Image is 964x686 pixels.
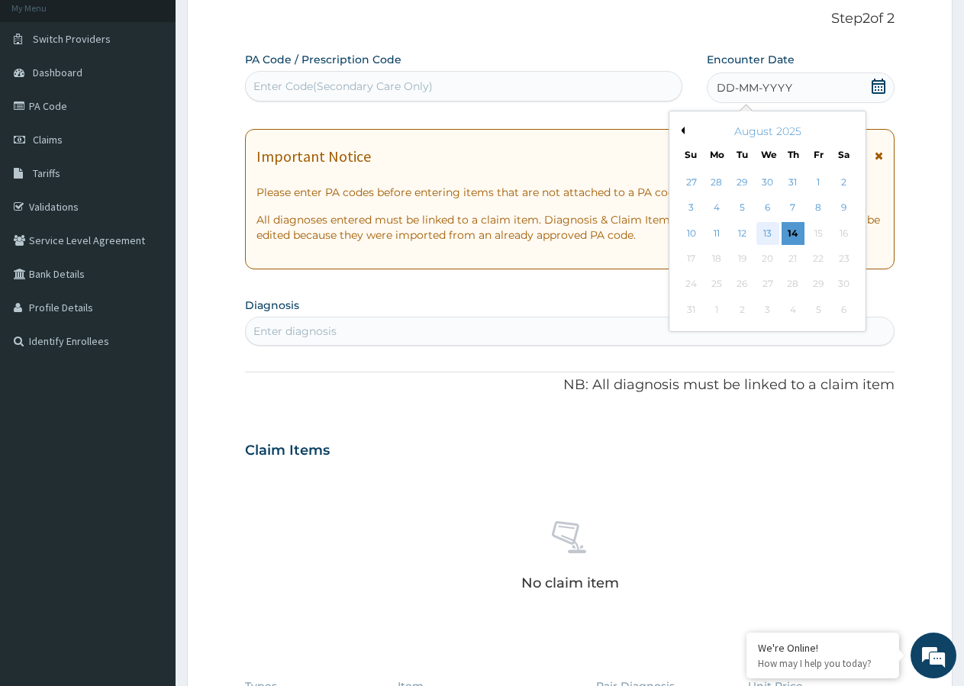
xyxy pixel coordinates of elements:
[833,273,856,296] div: Not available Saturday, August 30th, 2025
[782,273,804,296] div: Not available Thursday, August 28th, 2025
[787,148,800,161] div: Th
[89,192,211,346] span: We're online!
[8,417,291,470] textarea: Type your message and hit 'Enter'
[705,273,728,296] div: Not available Monday, August 25th, 2025
[680,273,703,296] div: Not available Sunday, August 24th, 2025
[680,247,703,270] div: Not available Sunday, August 17th, 2025
[245,11,895,27] p: Step 2 of 2
[782,171,804,194] div: Choose Thursday, July 31st, 2025
[680,298,703,321] div: Not available Sunday, August 31st, 2025
[782,197,804,220] div: Choose Thursday, August 7th, 2025
[758,641,888,655] div: We're Online!
[705,197,728,220] div: Choose Monday, August 4th, 2025
[717,80,792,95] span: DD-MM-YYYY
[710,148,723,161] div: Mo
[250,8,287,44] div: Minimize live chat window
[705,298,728,321] div: Not available Monday, September 1st, 2025
[705,171,728,194] div: Choose Monday, July 28th, 2025
[705,222,728,245] div: Choose Monday, August 11th, 2025
[807,273,830,296] div: Not available Friday, August 29th, 2025
[731,273,754,296] div: Not available Tuesday, August 26th, 2025
[833,222,856,245] div: Not available Saturday, August 16th, 2025
[758,657,888,670] p: How may I help you today?
[731,171,754,194] div: Choose Tuesday, July 29th, 2025
[33,32,111,46] span: Switch Providers
[245,375,895,395] p: NB: All diagnosis must be linked to a claim item
[253,324,337,339] div: Enter diagnosis
[679,170,856,323] div: month 2025-08
[756,171,779,194] div: Choose Wednesday, July 30th, 2025
[807,171,830,194] div: Choose Friday, August 1st, 2025
[253,79,433,94] div: Enter Code(Secondary Care Only)
[245,298,299,313] label: Diagnosis
[33,133,63,147] span: Claims
[680,197,703,220] div: Choose Sunday, August 3rd, 2025
[677,127,685,134] button: Previous Month
[807,247,830,270] div: Not available Friday, August 22nd, 2025
[245,52,401,67] label: PA Code / Prescription Code
[833,298,856,321] div: Not available Saturday, September 6th, 2025
[245,443,330,459] h3: Claim Items
[833,197,856,220] div: Choose Saturday, August 9th, 2025
[756,247,779,270] div: Not available Wednesday, August 20th, 2025
[782,247,804,270] div: Not available Thursday, August 21st, 2025
[812,148,825,161] div: Fr
[736,148,749,161] div: Tu
[33,66,82,79] span: Dashboard
[680,222,703,245] div: Choose Sunday, August 10th, 2025
[256,212,883,243] p: All diagnoses entered must be linked to a claim item. Diagnosis & Claim Items that are visible bu...
[256,185,883,200] p: Please enter PA codes before entering items that are not attached to a PA code
[782,298,804,321] div: Not available Thursday, September 4th, 2025
[256,148,371,165] h1: Important Notice
[761,148,774,161] div: We
[756,197,779,220] div: Choose Wednesday, August 6th, 2025
[833,171,856,194] div: Choose Saturday, August 2nd, 2025
[833,247,856,270] div: Not available Saturday, August 23rd, 2025
[680,171,703,194] div: Choose Sunday, July 27th, 2025
[807,197,830,220] div: Choose Friday, August 8th, 2025
[707,52,795,67] label: Encounter Date
[782,222,804,245] div: Choose Thursday, August 14th, 2025
[807,298,830,321] div: Not available Friday, September 5th, 2025
[756,222,779,245] div: Choose Wednesday, August 13th, 2025
[807,222,830,245] div: Not available Friday, August 15th, 2025
[756,273,779,296] div: Not available Wednesday, August 27th, 2025
[731,247,754,270] div: Not available Tuesday, August 19th, 2025
[731,222,754,245] div: Choose Tuesday, August 12th, 2025
[28,76,62,114] img: d_794563401_company_1708531726252_794563401
[79,85,256,105] div: Chat with us now
[731,298,754,321] div: Not available Tuesday, September 2nd, 2025
[756,298,779,321] div: Not available Wednesday, September 3rd, 2025
[33,166,60,180] span: Tariffs
[838,148,851,161] div: Sa
[685,148,698,161] div: Su
[731,197,754,220] div: Choose Tuesday, August 5th, 2025
[675,124,859,139] div: August 2025
[705,247,728,270] div: Not available Monday, August 18th, 2025
[521,575,619,591] p: No claim item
